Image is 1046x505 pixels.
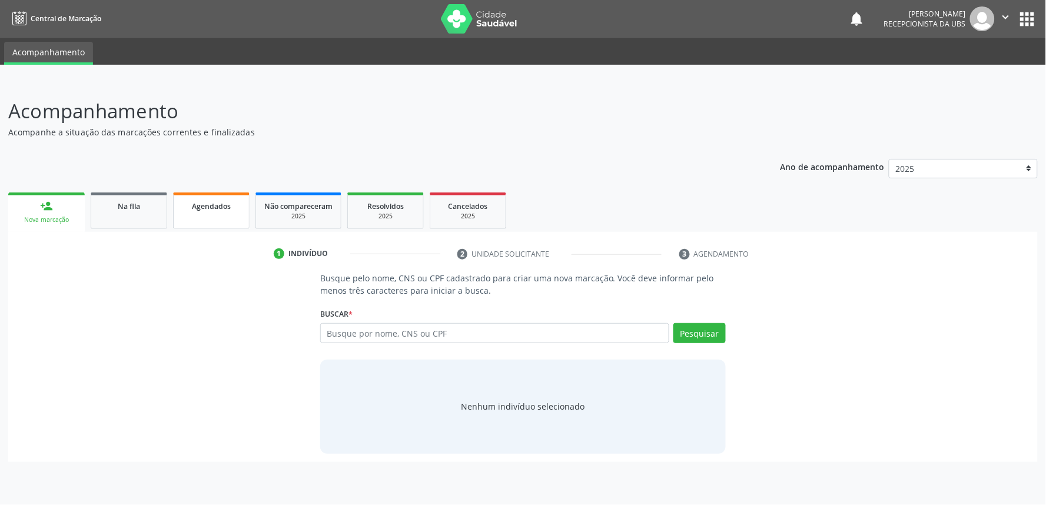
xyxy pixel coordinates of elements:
p: Ano de acompanhamento [781,159,885,174]
button: apps [1017,9,1038,29]
button: Pesquisar [673,323,726,343]
p: Acompanhamento [8,97,729,126]
div: Indivíduo [288,248,328,259]
div: [PERSON_NAME] [884,9,966,19]
a: Acompanhamento [4,42,93,65]
i:  [999,11,1012,24]
div: 2025 [356,212,415,221]
div: 1 [274,248,284,259]
span: Central de Marcação [31,14,101,24]
span: Não compareceram [264,201,333,211]
a: Central de Marcação [8,9,101,28]
span: Recepcionista da UBS [884,19,966,29]
img: img [970,6,995,31]
p: Busque pelo nome, CNS ou CPF cadastrado para criar uma nova marcação. Você deve informar pelo men... [320,272,726,297]
input: Busque por nome, CNS ou CPF [320,323,669,343]
label: Buscar [320,305,353,323]
div: person_add [40,200,53,212]
span: Na fila [118,201,140,211]
button: notifications [849,11,865,27]
div: 2025 [264,212,333,221]
span: Agendados [192,201,231,211]
span: Resolvidos [367,201,404,211]
div: Nenhum indivíduo selecionado [461,400,585,413]
button:  [995,6,1017,31]
p: Acompanhe a situação das marcações correntes e finalizadas [8,126,729,138]
span: Cancelados [449,201,488,211]
div: Nova marcação [16,215,77,224]
div: 2025 [439,212,497,221]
